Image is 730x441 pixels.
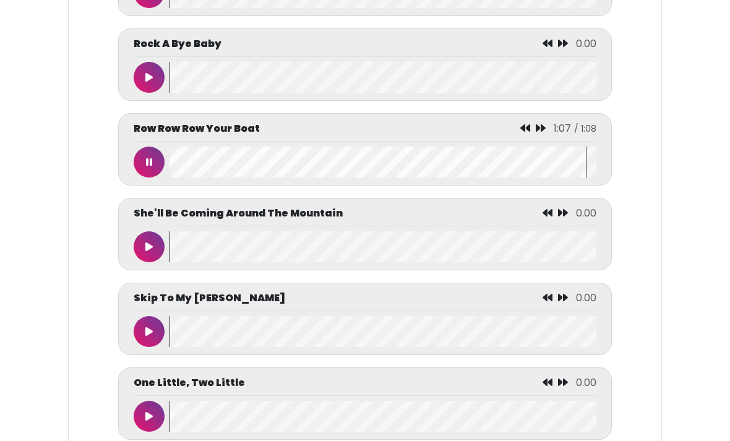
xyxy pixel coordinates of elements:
[576,375,596,390] span: 0.00
[574,122,596,135] span: / 1:08
[554,121,571,135] span: 1:07
[134,121,260,136] p: Row Row Row Your Boat
[134,291,285,306] p: Skip To My [PERSON_NAME]
[134,206,343,221] p: She'll Be Coming Around The Mountain
[576,206,596,220] span: 0.00
[576,36,596,51] span: 0.00
[134,36,221,51] p: Rock A Bye Baby
[576,291,596,305] span: 0.00
[134,375,245,390] p: One Little, Two Little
